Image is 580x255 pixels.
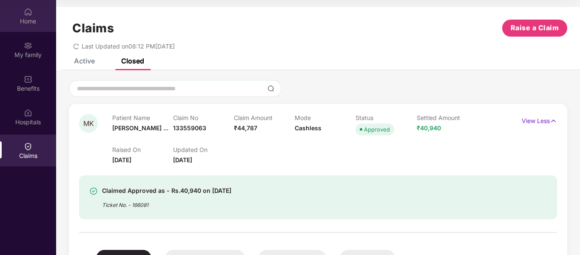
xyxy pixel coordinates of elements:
[173,146,234,153] p: Updated On
[24,75,32,83] img: svg+xml;base64,PHN2ZyBpZD0iQmVuZWZpdHMiIHhtbG5zPSJodHRwOi8vd3d3LnczLm9yZy8yMDAwL3N2ZyIgd2lkdGg9Ij...
[267,85,274,92] img: svg+xml;base64,PHN2ZyBpZD0iU2VhcmNoLTMyeDMyIiB4bWxucz0iaHR0cDovL3d3dy53My5vcmcvMjAwMC9zdmciIHdpZH...
[173,156,192,163] span: [DATE]
[24,8,32,16] img: svg+xml;base64,PHN2ZyBpZD0iSG9tZSIgeG1sbnM9Imh0dHA6Ly93d3cudzMub3JnLzIwMDAvc3ZnIiB3aWR0aD0iMjAiIG...
[234,124,257,132] span: ₹44,787
[417,114,478,121] p: Settled Amount
[24,109,32,117] img: svg+xml;base64,PHN2ZyBpZD0iSG9zcGl0YWxzIiB4bWxucz0iaHR0cDovL3d3dy53My5vcmcvMjAwMC9zdmciIHdpZHRoPS...
[173,114,234,121] p: Claim No
[295,114,355,121] p: Mode
[82,43,175,50] span: Last Updated on 08:12 PM[DATE]
[522,114,557,126] p: View Less
[74,57,95,65] div: Active
[417,124,441,132] span: ₹40,940
[89,187,98,195] img: svg+xml;base64,PHN2ZyBpZD0iU3VjY2Vzcy0zMngzMiIgeG1sbnM9Imh0dHA6Ly93d3cudzMub3JnLzIwMDAvc3ZnIiB3aW...
[112,124,168,132] span: [PERSON_NAME] ...
[511,23,559,33] span: Raise a Claim
[24,41,32,50] img: svg+xml;base64,PHN2ZyB3aWR0aD0iMjAiIGhlaWdodD0iMjAiIHZpZXdCb3g9IjAgMCAyMCAyMCIgZmlsbD0ibm9uZSIgeG...
[550,116,557,126] img: svg+xml;base64,PHN2ZyB4bWxucz0iaHR0cDovL3d3dy53My5vcmcvMjAwMC9zdmciIHdpZHRoPSIxNyIgaGVpZ2h0PSIxNy...
[364,125,390,134] div: Approved
[72,21,114,35] h1: Claims
[102,196,231,209] div: Ticket No. - 166081
[112,114,173,121] p: Patient Name
[121,57,144,65] div: Closed
[112,146,173,153] p: Raised On
[102,186,231,196] div: Claimed Approved as - Rs.40,940 on [DATE]
[24,142,32,151] img: svg+xml;base64,PHN2ZyBpZD0iQ2xhaW0iIHhtbG5zPSJodHRwOi8vd3d3LnczLm9yZy8yMDAwL3N2ZyIgd2lkdGg9IjIwIi...
[112,156,131,163] span: [DATE]
[502,20,567,37] button: Raise a Claim
[295,124,321,132] span: Cashless
[83,120,94,127] span: MK
[355,114,416,121] p: Status
[73,43,79,50] span: redo
[234,114,295,121] p: Claim Amount
[173,124,206,132] span: 133559063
